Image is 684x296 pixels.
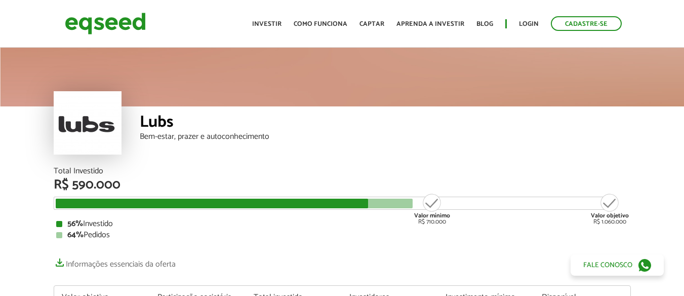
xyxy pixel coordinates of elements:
strong: Valor mínimo [414,211,450,220]
a: Fale conosco [571,254,664,276]
div: Bem-estar, prazer e autoconhecimento [140,133,631,141]
a: Aprenda a investir [396,21,464,27]
div: R$ 590.000 [54,178,631,192]
a: Cadastre-se [551,16,622,31]
a: Investir [252,21,281,27]
strong: 56% [67,217,83,231]
div: Pedidos [56,231,628,239]
div: Investido [56,220,628,228]
a: Como funciona [294,21,347,27]
a: Captar [359,21,384,27]
a: Blog [476,21,493,27]
strong: Valor objetivo [591,211,629,220]
div: R$ 1.060.000 [591,193,629,225]
strong: 64% [67,228,84,242]
a: Login [519,21,539,27]
img: EqSeed [65,10,146,37]
div: Total Investido [54,167,631,175]
div: Lubs [140,114,631,133]
div: R$ 710.000 [413,193,451,225]
a: Informações essenciais da oferta [54,254,176,269]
